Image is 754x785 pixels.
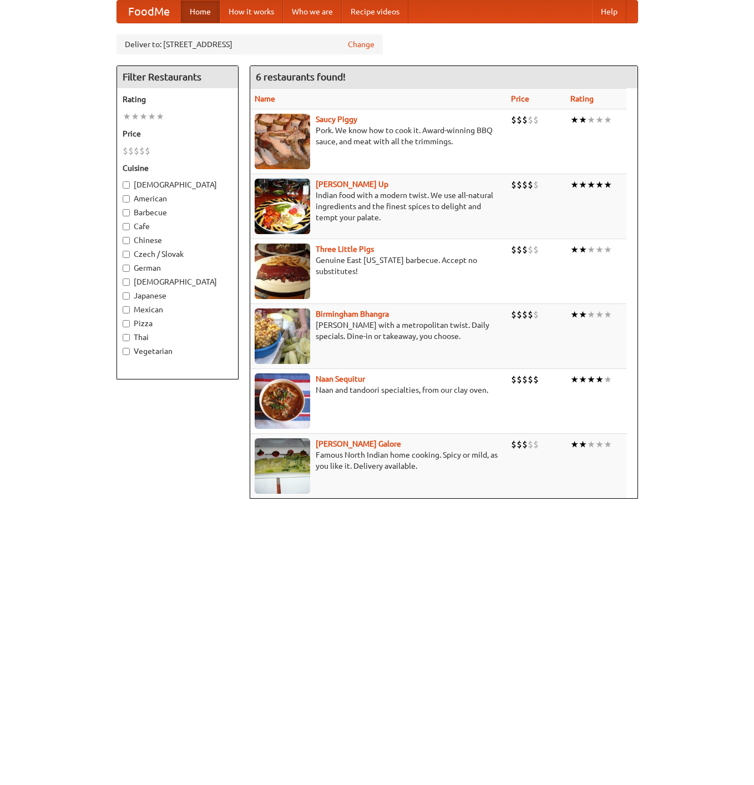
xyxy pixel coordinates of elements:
li: $ [528,438,533,450]
li: $ [511,179,517,191]
li: ★ [604,179,612,191]
a: Name [255,94,275,103]
li: $ [528,308,533,321]
li: ★ [148,110,156,123]
li: $ [522,244,528,256]
label: Mexican [123,304,232,315]
li: $ [528,244,533,256]
input: Vegetarian [123,348,130,355]
li: $ [511,308,517,321]
a: Rating [570,94,594,103]
li: ★ [595,179,604,191]
h5: Cuisine [123,163,232,174]
li: ★ [595,373,604,386]
input: Thai [123,334,130,341]
li: ★ [579,244,587,256]
li: ★ [123,110,131,123]
li: $ [533,179,539,191]
li: $ [528,179,533,191]
a: Price [511,94,529,103]
img: naansequitur.jpg [255,373,310,429]
input: Chinese [123,237,130,244]
h5: Rating [123,94,232,105]
li: $ [517,179,522,191]
input: German [123,265,130,272]
a: [PERSON_NAME] Up [316,180,388,189]
li: $ [533,114,539,126]
li: ★ [579,373,587,386]
li: $ [511,438,517,450]
input: Czech / Slovak [123,251,130,258]
a: Saucy Piggy [316,115,357,124]
li: $ [522,179,528,191]
a: Naan Sequitur [316,374,365,383]
li: ★ [595,114,604,126]
li: ★ [131,110,139,123]
li: ★ [579,179,587,191]
li: $ [528,114,533,126]
input: [DEMOGRAPHIC_DATA] [123,278,130,286]
li: ★ [587,179,595,191]
li: $ [517,438,522,450]
a: Who we are [283,1,342,23]
li: $ [522,373,528,386]
label: Pizza [123,318,232,329]
a: Change [348,39,375,50]
li: ★ [579,114,587,126]
input: Mexican [123,306,130,313]
li: ★ [570,373,579,386]
p: Famous North Indian home cooking. Spicy or mild, as you like it. Delivery available. [255,449,503,472]
li: ★ [587,308,595,321]
a: [PERSON_NAME] Galore [316,439,401,448]
ng-pluralize: 6 restaurants found! [256,72,346,82]
li: $ [511,373,517,386]
li: ★ [139,110,148,123]
label: [DEMOGRAPHIC_DATA] [123,276,232,287]
li: $ [139,145,145,157]
div: Deliver to: [STREET_ADDRESS] [117,34,383,54]
li: ★ [570,308,579,321]
li: $ [533,373,539,386]
a: Home [181,1,220,23]
li: $ [533,308,539,321]
li: ★ [156,110,164,123]
li: $ [145,145,150,157]
label: Cafe [123,221,232,232]
li: $ [528,373,533,386]
label: Czech / Slovak [123,249,232,260]
li: ★ [587,438,595,450]
p: Pork. We know how to cook it. Award-winning BBQ sauce, and meat with all the trimmings. [255,125,503,147]
img: littlepigs.jpg [255,244,310,299]
li: $ [522,114,528,126]
li: ★ [570,244,579,256]
li: $ [517,373,522,386]
li: ★ [570,179,579,191]
a: Help [592,1,626,23]
li: $ [533,438,539,450]
p: Genuine East [US_STATE] barbecue. Accept no substitutes! [255,255,503,277]
li: $ [511,244,517,256]
a: Birmingham Bhangra [316,310,389,318]
input: Cafe [123,223,130,230]
li: $ [517,114,522,126]
input: Barbecue [123,209,130,216]
label: Barbecue [123,207,232,218]
label: German [123,262,232,274]
a: FoodMe [117,1,181,23]
label: [DEMOGRAPHIC_DATA] [123,179,232,190]
li: ★ [595,438,604,450]
a: Recipe videos [342,1,408,23]
h5: Price [123,128,232,139]
p: [PERSON_NAME] with a metropolitan twist. Daily specials. Dine-in or takeaway, you choose. [255,320,503,342]
li: ★ [604,373,612,386]
label: Japanese [123,290,232,301]
li: ★ [604,438,612,450]
input: American [123,195,130,202]
a: Three Little Pigs [316,245,374,254]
